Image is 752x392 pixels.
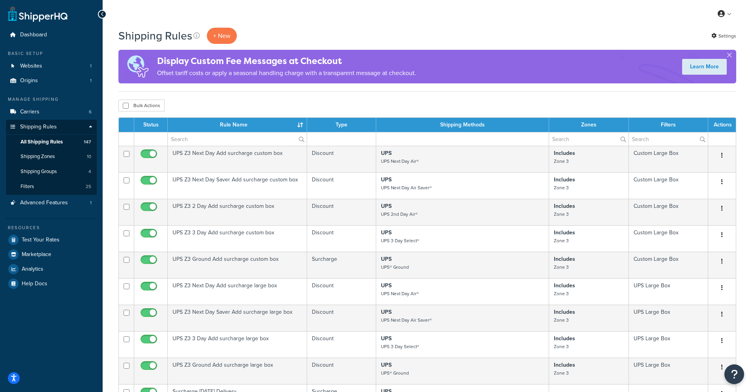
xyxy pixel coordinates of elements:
[84,139,91,145] span: 147
[711,30,736,41] a: Settings
[6,164,97,179] a: Shipping Groups 4
[629,132,708,146] input: Search
[90,77,92,84] span: 1
[20,32,47,38] span: Dashboard
[6,59,97,73] li: Websites
[629,118,708,132] th: Filters
[20,77,38,84] span: Origins
[20,200,68,206] span: Advanced Features
[708,118,736,132] th: Actions
[6,105,97,119] a: Carriers 6
[6,135,97,149] a: All Shipping Rules 147
[629,278,708,305] td: UPS Large Box
[168,132,307,146] input: Search
[381,290,419,297] small: UPS Next Day Air®
[8,6,68,22] a: ShipperHQ Home
[6,196,97,210] a: Advanced Features 1
[381,334,392,343] strong: UPS
[381,149,392,157] strong: UPS
[381,184,432,191] small: UPS Next Day Air Saver®
[21,139,63,145] span: All Shipping Rules
[6,59,97,73] a: Websites 1
[6,135,97,149] li: All Shipping Rules
[381,158,419,165] small: UPS Next Day Air®
[157,68,416,79] p: Offset tariff costs or apply a seasonal handling charge with a transparent message at checkout.
[6,179,97,194] a: Filters 25
[22,251,51,258] span: Marketplace
[6,73,97,88] a: Origins 1
[629,331,708,358] td: UPS Large Box
[554,290,569,297] small: Zone 3
[307,278,376,305] td: Discount
[381,211,418,218] small: UPS 2nd Day Air®
[21,153,55,160] span: Shipping Zones
[21,183,34,190] span: Filters
[554,158,569,165] small: Zone 3
[118,28,192,43] h1: Shipping Rules
[168,305,307,331] td: UPS Z3 Next Day Saver Add surcharge large box
[6,277,97,291] a: Help Docs
[168,199,307,225] td: UPS Z3 2 Day Add surcharge custom box
[554,149,575,157] strong: Includes
[307,252,376,278] td: Surcharge
[88,168,91,175] span: 4
[307,225,376,252] td: Discount
[6,73,97,88] li: Origins
[6,120,97,134] a: Shipping Rules
[207,28,237,44] p: + New
[554,369,569,377] small: Zone 3
[376,118,549,132] th: Shipping Methods
[89,109,92,115] span: 6
[22,237,60,243] span: Test Your Rates
[554,184,569,191] small: Zone 3
[629,146,708,172] td: Custom Large Box
[381,361,392,369] strong: UPS
[629,305,708,331] td: UPS Large Box
[554,334,575,343] strong: Includes
[6,196,97,210] li: Advanced Features
[629,252,708,278] td: Custom Large Box
[307,331,376,358] td: Discount
[381,264,409,271] small: UPS® Ground
[6,96,97,103] div: Manage Shipping
[381,343,419,350] small: UPS 3 Day Select®
[6,149,97,164] a: Shipping Zones 10
[629,172,708,199] td: Custom Large Box
[118,100,165,111] button: Bulk Actions
[6,179,97,194] li: Filters
[6,233,97,247] a: Test Your Rates
[554,317,569,324] small: Zone 3
[6,105,97,119] li: Carriers
[724,364,744,384] button: Open Resource Center
[549,118,629,132] th: Zones
[20,63,42,70] span: Websites
[381,228,392,237] strong: UPS
[381,237,419,244] small: UPS 3 Day Select®
[307,146,376,172] td: Discount
[6,50,97,57] div: Basic Setup
[22,281,47,287] span: Help Docs
[554,202,575,210] strong: Includes
[90,63,92,70] span: 1
[6,164,97,179] li: Shipping Groups
[6,28,97,42] a: Dashboard
[554,308,575,316] strong: Includes
[168,118,307,132] th: Rule Name : activate to sort column ascending
[554,361,575,369] strong: Includes
[629,225,708,252] td: Custom Large Box
[168,225,307,252] td: UPS Z3 3 Day Add surcharge custom box
[6,247,97,262] a: Marketplace
[381,175,392,184] strong: UPS
[381,317,432,324] small: UPS Next Day Air Saver®
[554,237,569,244] small: Zone 3
[549,132,628,146] input: Search
[20,109,39,115] span: Carriers
[134,118,168,132] th: Status
[20,124,57,130] span: Shipping Rules
[682,59,727,75] a: Learn More
[307,305,376,331] td: Discount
